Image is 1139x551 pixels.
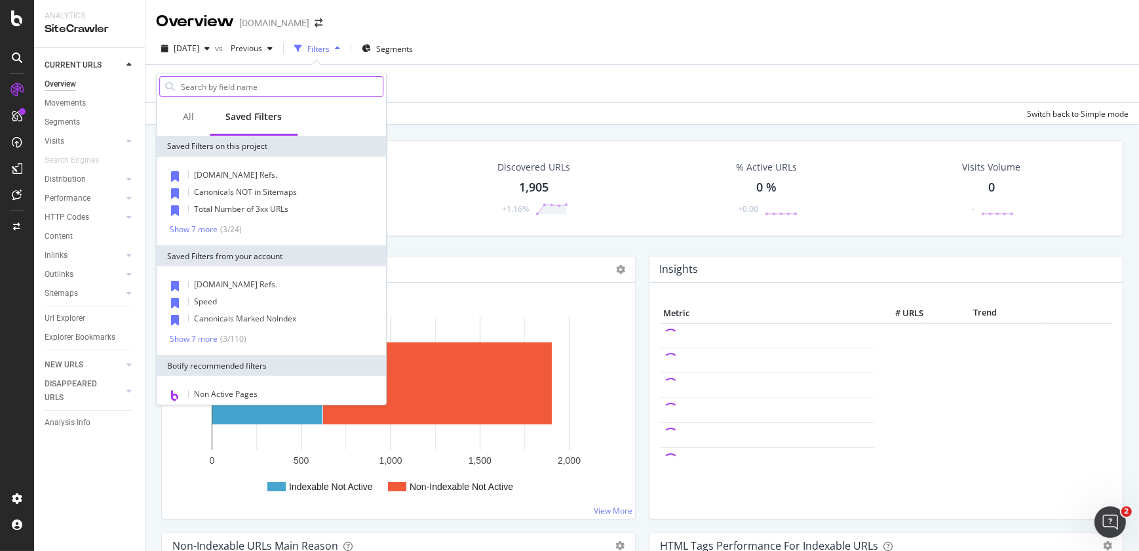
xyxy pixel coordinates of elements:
text: 0 [210,455,215,466]
span: Segments [376,43,413,54]
div: Saved Filters [225,110,282,123]
h4: Insights [659,260,698,278]
a: Visits [45,134,123,148]
div: Saved Filters on this project [157,136,386,157]
span: 2 [1121,506,1132,517]
div: Explorer Bookmarks [45,331,115,344]
div: Analysis Info [45,416,90,430]
div: Overview [45,77,76,91]
th: Trend [927,304,1043,323]
iframe: Intercom live chat [1094,506,1126,538]
span: Canonicals Marked NoIndex [194,313,296,324]
a: View More [594,505,632,516]
div: Movements [45,96,86,110]
button: Filters [289,38,345,59]
div: Show 7 more [170,224,218,234]
div: arrow-right-arrow-left [315,18,322,28]
div: Filters [307,43,330,54]
a: Segments [45,115,136,129]
a: Overview [45,77,136,91]
button: Switch back to Simple mode [1022,103,1129,124]
span: [DOMAIN_NAME] Refs. [194,279,277,290]
div: DISAPPEARED URLS [45,377,111,405]
th: Metric [660,304,874,323]
div: Discovered URLs [497,161,570,174]
a: HTTP Codes [45,211,123,224]
div: - [972,203,975,214]
text: Non-Indexable Not Active [410,481,513,492]
a: Movements [45,96,136,110]
div: gear [1103,541,1112,550]
div: Visits Volume [962,161,1020,174]
div: Segments [45,115,80,129]
a: CURRENT URLS [45,58,123,72]
span: 2025 Sep. 14th [174,43,199,54]
span: Canonicals NOT in Sitemaps [194,186,297,197]
button: Segments [357,38,418,59]
th: # URLS [874,304,927,323]
i: Options [616,265,625,274]
text: 1,500 [469,455,492,466]
div: Switch back to Simple mode [1027,108,1129,119]
span: Total Number of 3xx URLs [194,203,288,214]
div: Url Explorer [45,312,85,325]
div: gear [615,541,625,550]
div: ( 3 / 24 ) [218,224,242,235]
a: Outlinks [45,268,123,281]
button: [DATE] [156,38,215,59]
div: 0 [988,179,995,196]
div: Sitemaps [45,287,78,300]
div: 1,905 [519,179,549,196]
div: Saved Filters from your account [157,245,386,266]
text: Indexable Not Active [289,481,373,492]
a: Performance [45,192,123,205]
div: Distribution [45,173,86,186]
div: HTTP Codes [45,211,89,224]
div: Search Engines [45,153,99,167]
div: Outlinks [45,268,73,281]
a: Inlinks [45,249,123,262]
div: 0 % [756,179,777,196]
a: Search Engines [45,153,112,167]
div: Analytics [45,10,134,22]
div: CURRENT URLS [45,58,102,72]
a: Distribution [45,173,123,186]
span: Speed [194,296,217,307]
span: Non Active Pages [194,388,258,399]
div: NEW URLS [45,358,83,372]
div: ( 3 / 110 ) [218,333,246,344]
div: All [183,110,194,123]
div: % Active URLs [736,161,797,174]
span: [DOMAIN_NAME] Refs. [194,169,277,180]
div: +0.00 [738,203,758,214]
div: Inlinks [45,249,68,262]
a: DISAPPEARED URLS [45,377,123,405]
div: +1.16% [502,203,529,214]
text: 500 [294,455,309,466]
div: SiteCrawler [45,22,134,37]
div: Content [45,230,73,243]
a: NEW URLS [45,358,123,372]
span: Previous [225,43,262,54]
div: Overview [156,10,234,33]
a: Analysis Info [45,416,136,430]
div: Visits [45,134,64,148]
span: vs [215,43,225,54]
button: Previous [225,38,278,59]
text: 1,000 [379,455,402,466]
svg: A chart. [172,304,620,508]
a: Url Explorer [45,312,136,325]
a: Sitemaps [45,287,123,300]
input: Search by field name [180,77,383,96]
div: Botify recommended filters [157,355,386,376]
div: Performance [45,192,90,205]
a: Content [45,230,136,243]
text: 2,000 [558,455,581,466]
a: Explorer Bookmarks [45,331,136,344]
div: [DOMAIN_NAME] [239,16,309,30]
div: Show 7 more [170,335,218,344]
